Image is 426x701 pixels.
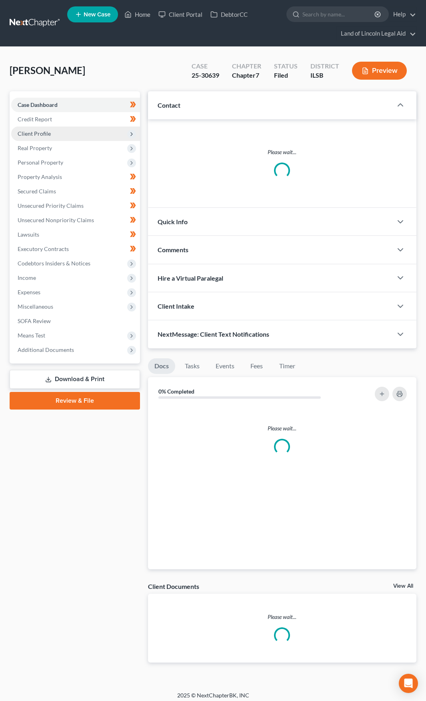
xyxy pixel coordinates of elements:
[158,246,188,253] span: Comments
[84,12,110,18] span: New Case
[18,173,62,180] span: Property Analysis
[302,7,376,22] input: Search by name...
[18,289,40,295] span: Expenses
[273,358,302,374] a: Timer
[158,274,223,282] span: Hire a Virtual Paralegal
[148,358,175,374] a: Docs
[18,101,58,108] span: Case Dashboard
[154,7,206,22] a: Client Portal
[18,202,84,209] span: Unsecured Priority Claims
[18,245,69,252] span: Executory Contracts
[11,98,140,112] a: Case Dashboard
[232,71,261,80] div: Chapter
[158,388,194,395] strong: 0% Completed
[18,332,45,339] span: Means Test
[18,317,51,324] span: SOFA Review
[274,71,298,80] div: Filed
[148,582,199,591] div: Client Documents
[18,346,74,353] span: Additional Documents
[310,71,339,80] div: ILSB
[310,62,339,71] div: District
[10,64,85,76] span: [PERSON_NAME]
[399,674,418,693] div: Open Intercom Messenger
[11,213,140,227] a: Unsecured Nonpriority Claims
[192,62,219,71] div: Case
[337,26,416,41] a: Land of Lincoln Legal Aid
[158,218,188,225] span: Quick Info
[158,148,407,156] p: Please wait...
[18,188,56,195] span: Secured Claims
[11,170,140,184] a: Property Analysis
[154,424,410,432] p: Please wait...
[11,242,140,256] a: Executory Contracts
[18,159,63,166] span: Personal Property
[11,314,140,328] a: SOFA Review
[158,330,269,338] span: NextMessage: Client Text Notifications
[393,583,413,589] a: View All
[244,358,270,374] a: Fees
[18,145,52,151] span: Real Property
[158,302,194,310] span: Client Intake
[18,303,53,310] span: Miscellaneous
[256,71,259,79] span: 7
[209,358,241,374] a: Events
[18,260,90,267] span: Codebtors Insiders & Notices
[10,370,140,389] a: Download & Print
[18,130,51,137] span: Client Profile
[389,7,416,22] a: Help
[206,7,252,22] a: DebtorCC
[18,231,39,238] span: Lawsuits
[352,62,407,80] button: Preview
[18,116,52,123] span: Credit Report
[120,7,154,22] a: Home
[192,71,219,80] div: 25-30639
[11,184,140,199] a: Secured Claims
[18,217,94,223] span: Unsecured Nonpriority Claims
[11,199,140,213] a: Unsecured Priority Claims
[10,392,140,410] a: Review & File
[18,274,36,281] span: Income
[158,101,180,109] span: Contact
[274,62,298,71] div: Status
[148,613,416,621] p: Please wait...
[178,358,206,374] a: Tasks
[11,227,140,242] a: Lawsuits
[11,112,140,127] a: Credit Report
[232,62,261,71] div: Chapter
